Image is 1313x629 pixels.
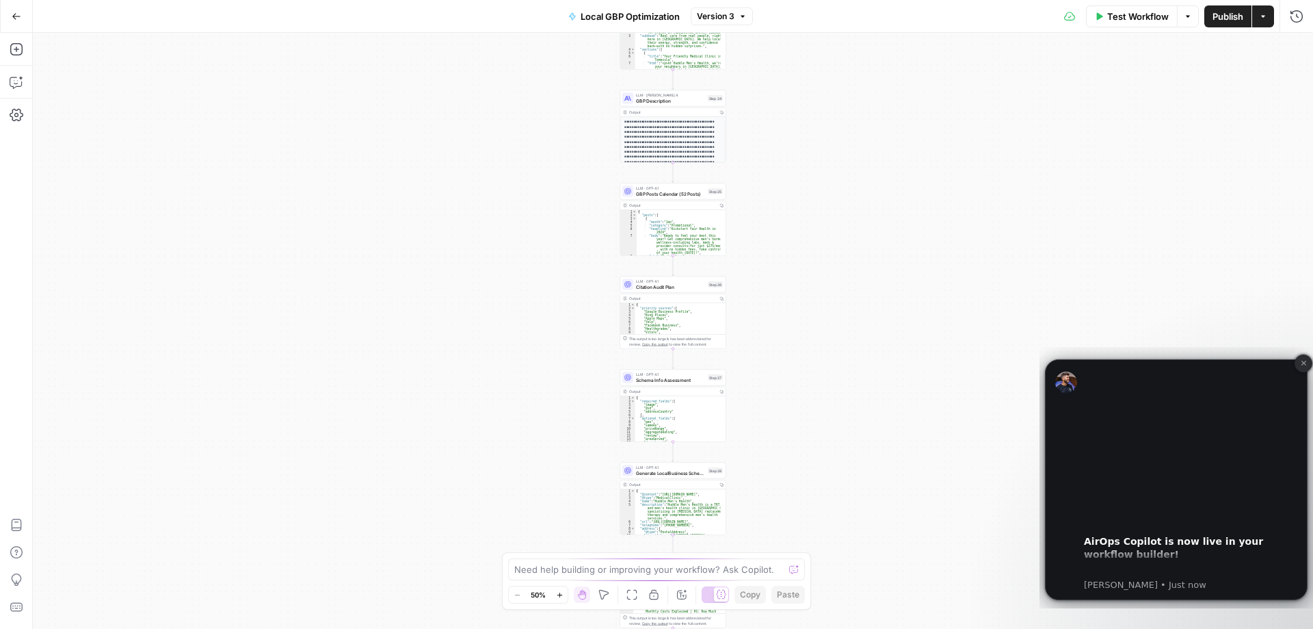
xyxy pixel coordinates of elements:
[620,413,635,417] div: 6
[708,281,723,287] div: Step 26
[620,307,635,310] div: 2
[620,310,635,313] div: 3
[708,188,723,194] div: Step 25
[1039,347,1313,608] iframe: Intercom notifications message
[620,437,635,441] div: 13
[642,621,668,626] span: Copy the output
[633,214,637,217] span: Toggle code folding, rows 2 through 627
[1204,5,1251,27] button: Publish
[560,5,688,27] button: Local GBP Optimization
[636,279,705,284] span: LLM · GPT-4.1
[620,496,635,500] div: 3
[620,183,726,256] div: LLM · GPT-4.1GBP Posts Calendar (52 Posts)Step 25Output{ "posts":[ { "month":"Jan", "category":"P...
[631,527,635,530] span: Toggle code folding, rows 8 through 15
[708,467,723,474] div: Step 28
[631,51,635,55] span: Toggle code folding, rows 5 through 8
[631,417,635,420] span: Toggle code folding, rows 7 through 17
[1086,5,1177,27] button: Test Workflow
[620,224,637,227] div: 5
[734,586,766,604] button: Copy
[633,217,637,220] span: Toggle code folding, rows 3 through 15
[708,95,724,101] div: Step 24
[697,10,734,23] span: Version 3
[620,534,635,541] div: 10
[1107,10,1169,23] span: Test Workflow
[620,403,635,407] div: 3
[631,303,635,307] span: Toggle code folding, rows 1 through 35
[672,349,674,369] g: Edge from step_26 to step_27
[620,410,635,413] div: 5
[620,520,635,524] div: 6
[1212,10,1243,23] span: Publish
[636,470,705,476] span: Generate LocalBusiness Schema
[620,463,726,535] div: LLM · GPT-4.1Generate LocalBusiness SchemaStep 28Output{ "@context":"[URL][DOMAIN_NAME]", "@type"...
[620,277,726,349] div: LLM · GPT-4.1Citation Audit PlanStep 26Output{ "priority_sources":[ "Google Business Profile", "B...
[636,185,705,191] span: LLM · GPT-4.1
[672,256,674,276] g: Edge from step_25 to step_26
[620,234,637,255] div: 7
[620,417,635,420] div: 7
[631,489,635,493] span: Toggle code folding, rows 1 through 37
[636,97,705,104] span: GBP Description
[620,210,637,214] div: 1
[531,589,546,600] span: 50%
[636,92,705,98] span: LLM · [PERSON_NAME] 4
[620,34,635,48] div: 3
[636,372,705,377] span: LLM · GPT-4.1
[672,442,674,462] g: Edge from step_27 to step_28
[633,210,637,214] span: Toggle code folding, rows 1 through 628
[620,62,635,116] div: 7
[620,500,635,503] div: 4
[620,317,635,320] div: 5
[631,400,635,403] span: Toggle code folding, rows 2 through 6
[620,370,726,442] div: LLM · GPT-4.1Schema Info AssessmentStep 27Output{ "required_fields":[ "image", "@id", "addressCou...
[620,407,635,410] div: 4
[620,441,635,444] div: 14
[620,527,635,530] div: 8
[620,324,635,327] div: 7
[629,110,715,115] div: Output
[620,331,635,334] div: 9
[672,70,674,90] g: Edge from step_23 to step_24
[620,327,635,331] div: 8
[620,320,635,324] div: 6
[708,374,723,381] div: Step 27
[620,303,635,307] div: 1
[620,313,635,317] div: 4
[740,589,760,601] span: Copy
[777,589,799,601] span: Paste
[620,503,635,520] div: 5
[636,283,705,290] span: Citation Audit Plan
[771,586,805,604] button: Paste
[620,396,635,400] div: 1
[620,214,637,217] div: 2
[581,10,680,23] span: Local GBP Optimization
[620,434,635,437] div: 12
[620,424,635,427] div: 9
[629,482,715,487] div: Output
[620,48,635,51] div: 4
[631,307,635,310] span: Toggle code folding, rows 2 through 23
[629,336,723,347] div: This output is too large & has been abbreviated for review. to view the full content.
[620,51,635,55] div: 5
[620,489,635,493] div: 1
[691,8,753,25] button: Version 3
[620,55,635,62] div: 6
[620,493,635,496] div: 2
[672,163,674,183] g: Edge from step_24 to step_25
[620,427,635,431] div: 10
[620,530,635,534] div: 9
[620,420,635,424] div: 8
[629,615,723,626] div: This output is too large & has been abbreviated for review. to view the full content.
[636,465,705,470] span: LLM · GPT-4.1
[629,389,715,394] div: Output
[620,431,635,434] div: 11
[631,396,635,400] span: Toggle code folding, rows 1 through 19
